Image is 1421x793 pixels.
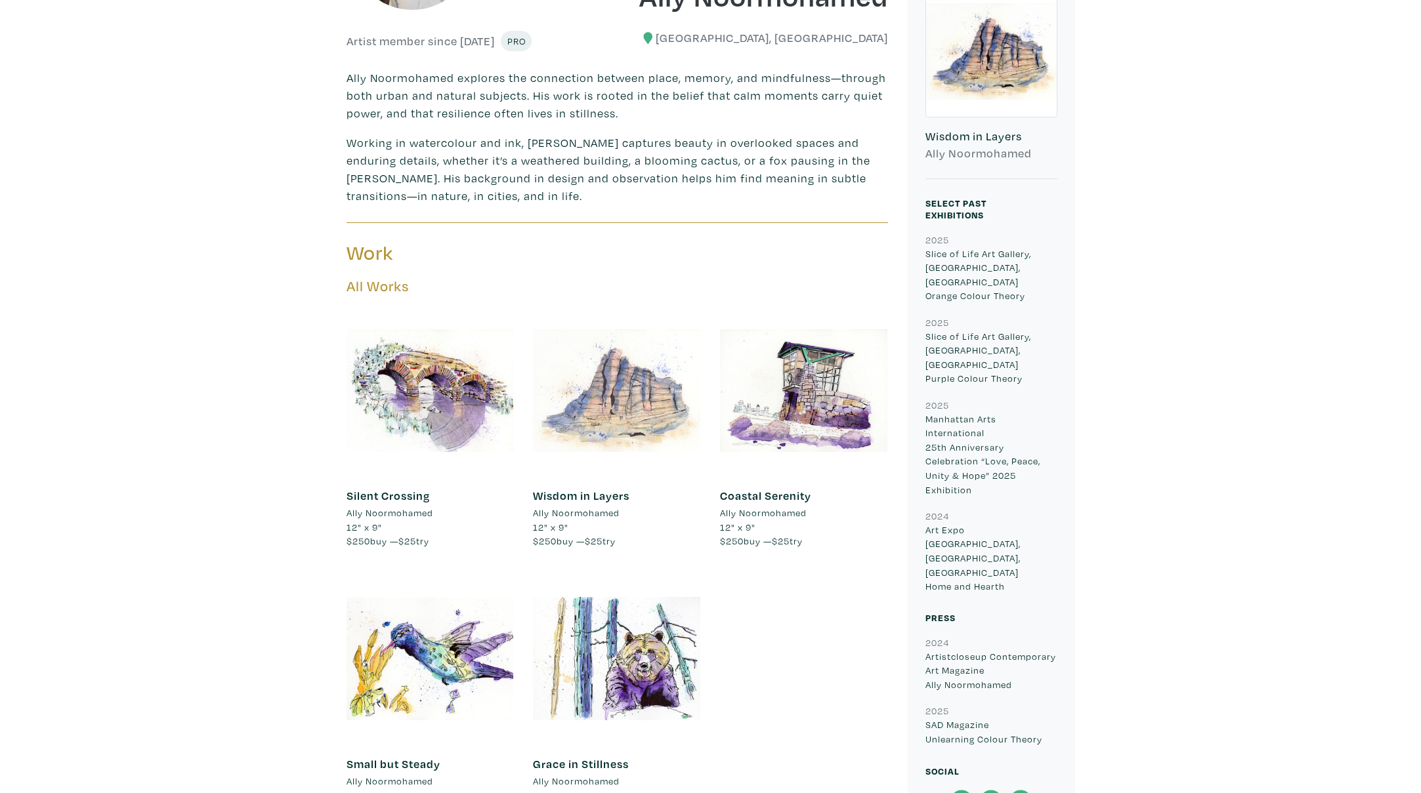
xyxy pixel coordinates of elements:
a: Ally Noormohamed [533,774,700,788]
a: Silent Crossing [347,488,430,503]
p: Artistcloseup Contemporary Art Magazine Ally Noormohamed [925,649,1057,692]
span: buy — try [347,535,429,547]
p: Slice of Life Art Gallery, [GEOGRAPHIC_DATA], [GEOGRAPHIC_DATA] Orange Colour Theory [925,247,1057,303]
p: Ally Noormohamed explores the connection between place, memory, and mindfulness—through both urba... [347,69,888,122]
a: Wisdom in Layers [533,488,629,503]
a: Small but Steady [347,756,440,771]
span: $25 [772,535,790,547]
h6: Wisdom in Layers [925,129,1057,144]
p: Working in watercolour and ink, [PERSON_NAME] captures beauty in overlooked spaces and enduring d... [347,134,888,205]
small: Press [925,611,956,624]
h6: Artist member since [DATE] [347,34,495,49]
small: 2024 [925,510,949,522]
small: Select Past Exhibitions [925,197,986,221]
span: Pro [507,35,526,47]
a: Ally Noormohamed [347,774,514,788]
li: Ally Noormohamed [347,774,433,788]
li: Ally Noormohamed [347,506,433,520]
small: Social [925,765,960,777]
li: Ally Noormohamed [533,774,620,788]
h3: Work [347,241,608,266]
a: Ally Noormohamed [720,506,887,520]
span: $250 [533,535,557,547]
small: 2025 [925,704,949,717]
p: Art Expo [GEOGRAPHIC_DATA], [GEOGRAPHIC_DATA], [GEOGRAPHIC_DATA] Home and Hearth [925,523,1057,594]
span: $250 [347,535,370,547]
span: $25 [585,535,603,547]
span: $25 [398,535,416,547]
small: 2025 [925,316,949,329]
h6: [GEOGRAPHIC_DATA], [GEOGRAPHIC_DATA] [627,31,888,45]
li: Ally Noormohamed [720,506,807,520]
span: 12" x 9" [347,521,382,533]
li: Ally Noormohamed [533,506,620,520]
p: SAD Magazine Unlearning Colour Theory [925,718,1057,746]
small: 2025 [925,234,949,246]
span: 12" x 9" [533,521,568,533]
p: Manhattan Arts International 25th Anniversary Celebration “Love, Peace, Unity & Hope” 2025 Exhibi... [925,412,1057,497]
p: Slice of Life Art Gallery, [GEOGRAPHIC_DATA], [GEOGRAPHIC_DATA] Purple Colour Theory [925,329,1057,386]
a: Grace in Stillness [533,756,629,771]
a: Ally Noormohamed [533,506,700,520]
h5: All Works [347,277,888,295]
span: 12" x 9" [720,521,755,533]
small: 2025 [925,399,949,411]
span: buy — try [720,535,803,547]
a: Coastal Serenity [720,488,811,503]
h6: Ally Noormohamed [925,146,1057,161]
small: 2024 [925,636,949,649]
span: buy — try [533,535,616,547]
a: Ally Noormohamed [347,506,514,520]
span: $250 [720,535,744,547]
